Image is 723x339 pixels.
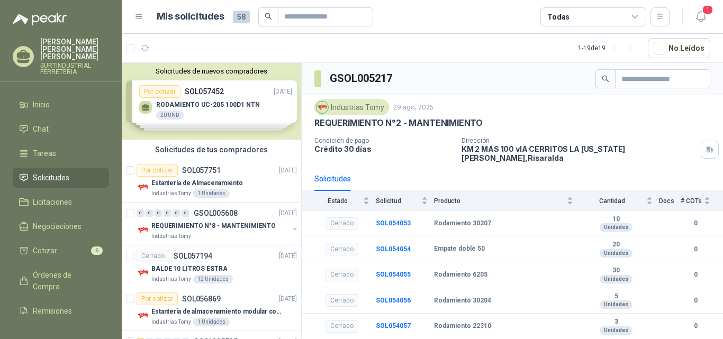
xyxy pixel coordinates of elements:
[151,178,243,188] p: Estantería de Almacenamiento
[600,223,632,232] div: Unidades
[122,160,301,203] a: Por cotizarSOL057751[DATE] Company LogoEstantería de AlmacenamientoIndustrias Tomy1 Unidades
[434,219,491,228] b: Rodamiento 30207
[151,264,227,274] p: BALDE 10 LITROS ESTRA
[547,11,570,23] div: Todas
[314,173,351,185] div: Solicitudes
[13,119,109,139] a: Chat
[137,309,149,322] img: Company Logo
[681,321,710,331] b: 0
[462,144,697,162] p: KM 2 MAS 100 vIA CERRITOS LA [US_STATE] [PERSON_NAME] , Risaralda
[702,5,713,15] span: 1
[580,318,653,326] b: 3
[182,167,221,174] p: SOL057751
[233,11,250,23] span: 58
[376,322,411,329] a: SOL054057
[314,99,389,115] div: Industrias Tomy
[40,62,109,75] p: SURTINDUSTRIAL FERRETERIA
[155,209,162,217] div: 0
[326,320,358,333] div: Cerrado
[151,232,191,241] p: Industrias Tomy
[330,70,394,87] h3: GSOL005217
[13,143,109,163] a: Tareas
[376,297,411,304] a: SOL054056
[681,244,710,254] b: 0
[182,295,221,303] p: SOL056869
[376,197,419,205] span: Solicitud
[33,245,57,256] span: Cotizar
[434,297,491,305] b: Rodamiento 30204
[91,246,103,255] span: 6
[33,305,72,317] span: Remisiones
[137,250,169,262] div: Cerrado
[279,166,297,176] p: [DATE]
[137,181,149,194] img: Company Logo
[151,221,276,231] p: REQUERIMIENTO N°8 - MANTENIMIENTO
[146,209,153,217] div: 0
[691,7,710,26] button: 1
[434,197,565,205] span: Producto
[314,197,361,205] span: Estado
[13,192,109,212] a: Licitaciones
[265,13,272,20] span: search
[13,168,109,188] a: Solicitudes
[376,245,411,253] a: SOL054054
[13,301,109,321] a: Remisiones
[137,267,149,279] img: Company Logo
[393,103,433,113] p: 29 ago, 2025
[194,209,238,217] p: GSOL005608
[137,292,178,305] div: Por cotizar
[376,191,434,210] th: Solicitud
[580,191,659,210] th: Cantidad
[326,243,358,255] div: Cerrado
[137,209,144,217] div: 0
[462,137,697,144] p: Dirección
[33,99,50,111] span: Inicio
[659,191,681,210] th: Docs
[434,245,485,253] b: Empate doble 50
[314,137,453,144] p: Condición de pago
[174,252,212,260] p: SOL057194
[137,224,149,236] img: Company Logo
[33,148,56,159] span: Tareas
[600,326,632,335] div: Unidades
[40,38,109,60] p: [PERSON_NAME] [PERSON_NAME] [PERSON_NAME]
[681,270,710,280] b: 0
[13,13,67,25] img: Logo peakr
[314,117,483,129] p: REQUERIMIENTO N°2 - MANTENIMIENTO
[122,63,301,140] div: Solicitudes de nuevos compradoresPor cotizarSOL057452[DATE] RODAMIENTO UC-205 100D1 NTN20 UNDPor ...
[376,271,411,278] b: SOL054055
[33,123,49,135] span: Chat
[681,197,702,205] span: # COTs
[33,221,82,232] span: Negociaciones
[33,172,69,184] span: Solicitudes
[326,217,358,230] div: Cerrado
[13,241,109,261] a: Cotizar6
[580,215,653,224] b: 10
[173,209,180,217] div: 0
[151,318,191,326] p: Industrias Tomy
[434,271,487,279] b: Rodamiento 6205
[326,269,358,281] div: Cerrado
[279,294,297,304] p: [DATE]
[193,275,233,283] div: 12 Unidades
[580,292,653,301] b: 5
[434,191,580,210] th: Producto
[600,275,632,283] div: Unidades
[33,269,99,292] span: Órdenes de Compra
[279,251,297,261] p: [DATE]
[434,322,491,331] b: Rodamiento 22310
[193,318,230,326] div: 1 Unidades
[317,102,328,113] img: Company Logo
[600,249,632,258] div: Unidades
[13,95,109,115] a: Inicio
[580,241,653,249] b: 20
[681,191,723,210] th: # COTs
[279,208,297,218] p: [DATE]
[164,209,171,217] div: 0
[602,75,609,83] span: search
[33,196,72,208] span: Licitaciones
[13,265,109,297] a: Órdenes de Compra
